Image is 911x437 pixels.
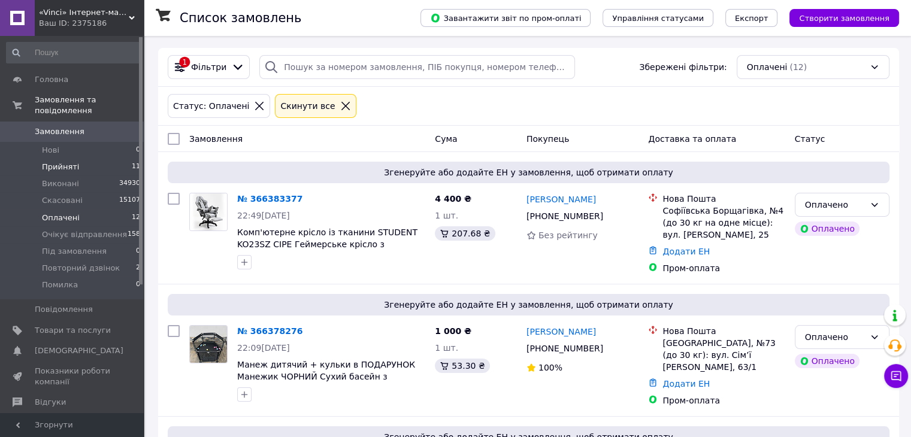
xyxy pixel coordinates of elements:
h1: Список замовлень [180,11,301,25]
span: Відгуки [35,397,66,408]
span: Оплачені [747,61,788,73]
span: Експорт [735,14,768,23]
img: Фото товару [190,193,227,230]
button: Створити замовлення [789,9,899,27]
span: Завантажити звіт по пром-оплаті [430,13,581,23]
span: Нові [42,145,59,156]
span: 100% [538,363,562,372]
span: 0 [136,246,140,257]
span: 2 [136,263,140,274]
span: 11 [132,162,140,172]
span: 1 шт. [435,211,458,220]
span: Замовлення та повідомлення [35,95,144,116]
div: Нова Пошта [662,193,785,205]
span: Оплачені [42,213,80,223]
span: Замовлення [189,134,243,144]
span: 12 [132,213,140,223]
div: 207.68 ₴ [435,226,495,241]
span: Фільтри [191,61,226,73]
a: № 366383377 [237,194,302,204]
input: Пошук [6,42,141,63]
div: Ваш ID: 2375186 [39,18,144,29]
span: Головна [35,74,68,85]
button: Чат з покупцем [884,364,908,388]
span: «Vinci» Інтернет-магазин [39,7,129,18]
a: Додати ЕН [662,247,710,256]
div: Софіївська Борщагівка, №4 (до 30 кг на одне місце): вул. [PERSON_NAME], 25 [662,205,785,241]
a: Комп'ютерне крісло із тканини STUDENT KO23SZ СІРЕ Геймерське крісло з підніжкою і подушками до 150кг [237,227,417,261]
span: 22:49[DATE] [237,211,290,220]
span: 15107 [119,195,140,206]
span: 22:09[DATE] [237,343,290,353]
div: [PHONE_NUMBER] [524,208,606,224]
div: Оплачено [795,354,859,368]
span: Скасовані [42,195,83,206]
button: Експорт [725,9,778,27]
span: 1 шт. [435,343,458,353]
span: Повідомлення [35,304,93,315]
div: Оплачено [795,221,859,236]
span: Згенеруйте або додайте ЕН у замовлення, щоб отримати оплату [172,299,885,311]
span: Повторний дзвінок [42,263,120,274]
span: 158 [128,229,140,240]
div: Статус: Оплачені [171,99,252,113]
span: Доставка та оплата [648,134,736,144]
span: Виконані [42,178,79,189]
div: 53.30 ₴ [435,359,489,373]
div: Пром-оплата [662,394,785,406]
span: Без рейтингу [538,230,598,240]
a: [PERSON_NAME] [526,326,596,338]
div: Оплачено [805,198,865,211]
span: Замовлення [35,126,84,137]
span: Статус [795,134,825,144]
span: (12) [789,62,807,72]
a: № 366378276 [237,326,302,336]
span: [DEMOGRAPHIC_DATA] [35,345,123,356]
a: Фото товару [189,193,228,231]
span: 34930 [119,178,140,189]
span: Помилка [42,280,78,290]
a: Додати ЕН [662,379,710,389]
span: Cума [435,134,457,144]
a: [PERSON_NAME] [526,193,596,205]
div: Пром-оплата [662,262,785,274]
span: Збережені фільтри: [639,61,727,73]
span: 1 000 ₴ [435,326,471,336]
span: Покупець [526,134,569,144]
span: Управління статусами [612,14,704,23]
span: Створити замовлення [799,14,889,23]
a: Створити замовлення [777,13,899,22]
div: [PHONE_NUMBER] [524,340,606,357]
div: Нова Пошта [662,325,785,337]
button: Завантажити звіт по пром-оплаті [420,9,591,27]
span: Прийняті [42,162,79,172]
span: Згенеруйте або додайте ЕН у замовлення, щоб отримати оплату [172,166,885,178]
span: Товари та послуги [35,325,111,336]
a: Манеж дитячий + кульки в ПОДАРУНОК Манежик ЧОРНИЙ Сухий басейн з кульками Маніж шестигранний Манежі [237,360,415,393]
span: 4 400 ₴ [435,194,471,204]
div: [GEOGRAPHIC_DATA], №73 (до 30 кг): вул. Сім’ї [PERSON_NAME], 63/1 [662,337,785,373]
span: Показники роботи компанії [35,366,111,387]
span: Очікує відправлення [42,229,127,240]
img: Фото товару [190,326,227,363]
div: Cкинути все [278,99,337,113]
input: Пошук за номером замовлення, ПІБ покупця, номером телефону, Email, номером накладної [259,55,575,79]
span: 0 [136,145,140,156]
span: Під замовлення [42,246,107,257]
a: Фото товару [189,325,228,363]
div: Оплачено [805,330,865,344]
span: 0 [136,280,140,290]
button: Управління статусами [603,9,713,27]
